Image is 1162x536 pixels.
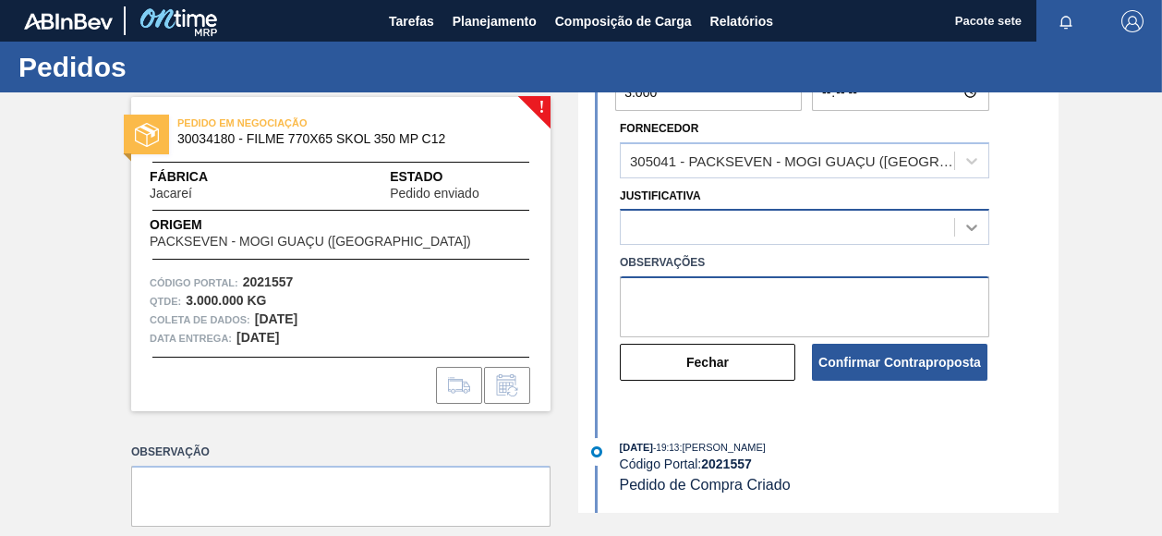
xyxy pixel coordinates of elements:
h1: Pedidos [18,56,346,78]
strong: 3.000.000 KG [186,293,266,308]
span: - 19:13 [653,443,679,453]
span: PACKSEVEN - MOGI GUAÇU ([GEOGRAPHIC_DATA]) [150,235,471,249]
span: Estado [390,167,532,187]
button: Confirmar Contraproposta [812,344,987,381]
div: Código Portal: [620,457,1059,471]
span: : [PERSON_NAME] [679,442,766,453]
img: Logout [1121,10,1144,32]
span: PEDIDO EM NEGOCIAÇÃO [177,114,436,132]
span: Jacareí [150,187,192,201]
label: Fornecedor [620,122,698,135]
span: Planejamento [453,10,537,32]
label: Observações [620,250,989,276]
strong: [DATE] [255,311,297,326]
span: Data entrega: [150,329,232,347]
img: TNhmsLtSVTkK8tSr43FrP2fwEKptu5GPRR3wAAAABJRU5ErkJggg== [24,13,113,30]
span: 30034180 - FILME 770X65 SKOL 350 MP C12 [177,132,513,146]
span: Relatórios [710,10,773,32]
label: Justificativa [620,189,701,202]
div: Ir para Composição de Carga [436,367,482,404]
span: Origem [150,215,524,235]
span: [DATE] [620,442,653,453]
span: Coleta de dados: [150,311,250,329]
strong: 2021557 [243,274,294,289]
button: Notificações [1036,8,1095,34]
button: Fechar [620,344,795,381]
div: 305041 - PACKSEVEN - MOGI GUAÇU ([GEOGRAPHIC_DATA]) [630,152,956,168]
span: Qtde : [150,292,181,311]
label: Observação [131,439,551,466]
img: atual [591,446,602,457]
img: estado [135,123,159,147]
span: Pedido enviado [390,187,479,201]
span: Fábrica [150,167,250,187]
strong: [DATE] [236,330,279,345]
span: Tarefas [389,10,434,32]
div: Informar alteração no pedido [484,367,530,404]
span: Composição de Carga [555,10,692,32]
span: Pedido de Compra Criado [620,477,791,493]
strong: 2021557 [701,457,752,471]
font: Código Portal: [150,277,238,288]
